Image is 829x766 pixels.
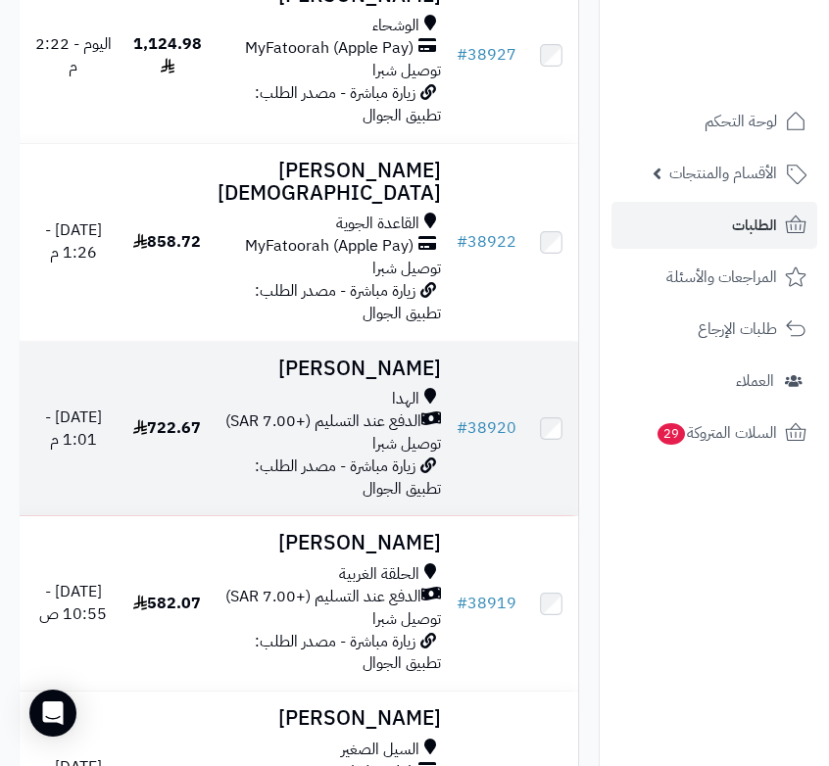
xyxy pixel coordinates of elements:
[457,592,467,615] span: #
[372,59,441,82] span: توصيل شبرا
[372,257,441,280] span: توصيل شبرا
[133,592,201,615] span: 582.07
[658,423,685,445] span: 29
[392,388,419,410] span: الهدا
[611,358,817,405] a: العملاء
[611,202,817,249] a: الطلبات
[457,416,516,440] a: #38920
[611,306,817,353] a: طلبات الإرجاع
[732,212,777,239] span: الطلبات
[39,580,107,626] span: [DATE] - 10:55 ص
[457,230,467,254] span: #
[255,81,441,127] span: زيارة مباشرة - مصدر الطلب: تطبيق الجوال
[218,358,441,380] h3: [PERSON_NAME]
[611,409,817,456] a: السلات المتروكة29
[457,592,516,615] a: #38919
[218,160,441,205] h3: [PERSON_NAME][DEMOGRAPHIC_DATA]
[457,43,516,67] a: #38927
[255,630,441,676] span: زيارة مباشرة - مصدر الطلب: تطبيق الجوال
[736,367,774,395] span: العملاء
[656,419,777,447] span: السلات المتروكة
[29,690,76,737] div: Open Intercom Messenger
[705,108,777,135] span: لوحة التحكم
[611,254,817,301] a: المراجعات والأسئلة
[35,32,112,78] span: اليوم - 2:22 م
[245,37,414,60] span: MyFatoorah (Apple Pay)
[133,230,201,254] span: 858.72
[218,707,441,730] h3: [PERSON_NAME]
[225,410,421,433] span: الدفع عند التسليم (+7.00 SAR)
[45,218,102,264] span: [DATE] - 1:26 م
[611,98,817,145] a: لوحة التحكم
[133,416,201,440] span: 722.67
[336,213,419,235] span: القاعدة الجوية
[339,563,419,586] span: الحلقة الغربية
[372,607,441,631] span: توصيل شبرا
[341,739,419,761] span: السيل الصغير
[255,279,441,325] span: زيارة مباشرة - مصدر الطلب: تطبيق الجوال
[666,263,777,291] span: المراجعات والأسئلة
[372,432,441,455] span: توصيل شبرا
[245,235,414,258] span: MyFatoorah (Apple Pay)
[696,48,810,89] img: logo-2.png
[698,315,777,343] span: طلبات الإرجاع
[133,32,202,78] span: 1,124.98
[218,532,441,554] h3: [PERSON_NAME]
[45,406,102,452] span: [DATE] - 1:01 م
[255,455,441,501] span: زيارة مباشرة - مصدر الطلب: تطبيق الجوال
[457,416,467,440] span: #
[372,15,419,37] span: الوشحاء
[225,586,421,608] span: الدفع عند التسليم (+7.00 SAR)
[457,43,467,67] span: #
[669,160,777,187] span: الأقسام والمنتجات
[457,230,516,254] a: #38922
